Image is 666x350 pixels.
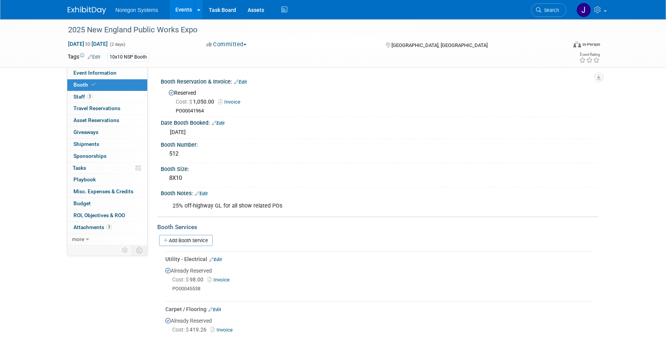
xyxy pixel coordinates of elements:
[67,222,147,233] a: Attachments3
[65,23,555,37] div: 2025 New England Public Works Expo
[521,40,600,52] div: Event Format
[541,7,559,13] span: Search
[132,245,148,255] td: Toggle Event Tabs
[73,153,107,159] span: Sponsorships
[67,127,147,138] a: Giveaways
[87,94,93,99] span: 3
[67,198,147,209] a: Budget
[73,82,97,88] span: Booth
[73,129,98,135] span: Giveaways
[172,327,210,333] span: 419.26
[118,245,132,255] td: Personalize Event Tab Strip
[67,67,147,79] a: Event Information
[204,40,250,49] button: Committed
[67,186,147,198] a: Misc. Expenses & Credits
[165,313,593,341] div: Already Reserved
[109,42,125,47] span: (2 days)
[157,223,598,231] div: Booth Services
[165,255,593,263] div: Utility - Electrical
[161,76,598,86] div: Booth Reservation & Invoice:
[166,172,593,184] div: 8X10
[72,236,84,242] span: more
[208,307,221,312] a: Edit
[167,198,514,214] div: 25% off-highway GL for all show related POs
[67,115,147,126] a: Asset Reservations
[211,327,236,333] a: Invoice
[73,105,120,111] span: Travel Reservations
[579,53,600,57] div: Event Rating
[195,191,208,196] a: Edit
[67,91,147,103] a: Staff3
[208,277,233,283] a: Invoice
[176,108,593,114] div: PO00041964
[73,176,96,183] span: Playbook
[159,235,213,246] a: Add Booth Service
[176,99,217,105] span: 1,050.00
[73,70,117,76] span: Event Information
[582,42,600,47] div: In-Person
[165,263,593,298] div: Already Reserved
[67,151,147,162] a: Sponsorships
[172,276,206,283] span: 98.00
[67,79,147,91] a: Booth
[161,139,598,149] div: Booth Number:
[165,305,593,313] div: Carpet / Flooring
[166,87,593,114] div: Reserved
[73,165,86,171] span: Tasks
[67,234,147,245] a: more
[107,53,149,61] div: 10x10 NSP Booth
[73,224,112,230] span: Attachments
[391,42,488,48] span: [GEOGRAPHIC_DATA], [GEOGRAPHIC_DATA]
[172,327,190,333] span: Cost: $
[67,210,147,221] a: ROI, Objectives & ROO
[234,79,247,85] a: Edit
[67,174,147,186] a: Playbook
[576,3,591,17] img: Johana Gil
[218,99,244,105] a: Invoice
[573,41,581,47] img: Format-Inperson.png
[67,162,147,174] a: Tasks
[92,82,95,87] i: Booth reservation complete
[172,286,593,292] div: PO00045538
[161,163,598,173] div: Booth Size:
[106,224,112,230] span: 3
[73,188,133,194] span: Misc. Expenses & Credits
[531,3,566,17] a: Search
[73,212,125,218] span: ROI, Objectives & ROO
[67,139,147,150] a: Shipments
[212,121,225,126] a: Edit
[68,53,100,62] td: Tags
[172,276,190,283] span: Cost: $
[73,94,93,100] span: Staff
[88,54,100,60] a: Edit
[161,117,598,127] div: Date Booth Booked:
[161,188,598,198] div: Booth Notes:
[73,141,99,147] span: Shipments
[84,41,92,47] span: to
[73,200,91,206] span: Budget
[170,129,186,135] span: [DATE]
[67,103,147,114] a: Travel Reservations
[209,257,222,262] a: Edit
[68,40,108,47] span: [DATE] [DATE]
[68,7,106,14] img: ExhibitDay
[176,99,193,105] span: Cost: $
[73,117,119,123] span: Asset Reservations
[115,7,158,13] span: Noregon Systems
[166,148,593,160] div: 512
